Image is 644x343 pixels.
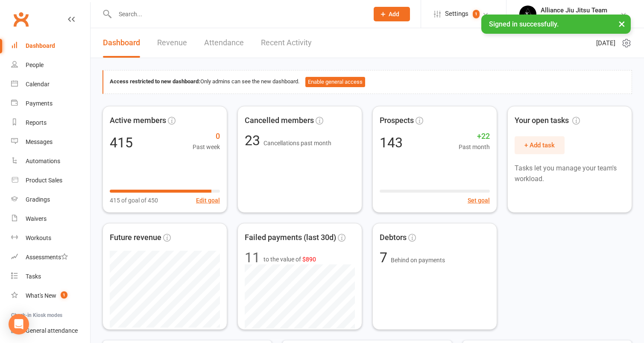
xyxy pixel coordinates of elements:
[374,7,410,21] button: Add
[193,142,220,152] span: Past week
[459,130,490,143] span: +22
[11,36,90,56] a: Dashboard
[196,196,220,205] button: Edit goal
[11,56,90,75] a: People
[9,314,29,334] div: Open Intercom Messenger
[245,114,314,127] span: Cancelled members
[204,28,244,58] a: Attendance
[11,152,90,171] a: Automations
[26,177,62,184] div: Product Sales
[10,9,32,30] a: Clubworx
[26,292,56,299] div: What's New
[468,196,490,205] button: Set goal
[26,254,68,261] div: Assessments
[389,11,399,18] span: Add
[110,136,133,150] div: 415
[11,209,90,229] a: Waivers
[11,229,90,248] a: Workouts
[26,138,53,145] div: Messages
[11,75,90,94] a: Calendar
[380,114,414,127] span: Prospects
[110,196,158,205] span: 415 of goal of 450
[380,249,391,266] span: 7
[11,267,90,286] a: Tasks
[26,327,78,334] div: General attendance
[11,171,90,190] a: Product Sales
[302,256,316,263] span: $890
[380,136,403,150] div: 143
[11,132,90,152] a: Messages
[614,15,629,33] button: ×
[459,142,490,152] span: Past month
[305,77,365,87] button: Enable general access
[391,257,445,264] span: Behind on payments
[245,232,336,244] span: Failed payments (last 30d)
[515,136,565,154] button: + Add task
[26,81,50,88] div: Calendar
[541,6,620,14] div: Alliance Jiu Jitsu Team
[110,78,200,85] strong: Access restricted to new dashboard:
[596,38,615,48] span: [DATE]
[11,321,90,340] a: General attendance kiosk mode
[11,248,90,267] a: Assessments
[515,163,625,185] p: Tasks let you manage your team's workload.
[445,4,468,23] span: Settings
[515,114,580,127] span: Your open tasks
[26,196,50,203] div: Gradings
[26,158,60,164] div: Automations
[263,140,331,147] span: Cancellations past month
[26,215,47,222] div: Waivers
[541,14,620,22] div: Alliance [GEOGRAPHIC_DATA]
[245,251,260,264] div: 11
[11,94,90,113] a: Payments
[26,42,55,49] div: Dashboard
[245,132,263,149] span: 23
[261,28,312,58] a: Recent Activity
[157,28,187,58] a: Revenue
[110,77,625,87] div: Only admins can see the new dashboard.
[110,232,161,244] span: Future revenue
[263,255,316,264] span: to the value of
[489,20,559,28] span: Signed in successfully.
[11,190,90,209] a: Gradings
[112,8,363,20] input: Search...
[110,114,166,127] span: Active members
[26,62,44,68] div: People
[26,273,41,280] div: Tasks
[26,100,53,107] div: Payments
[473,10,480,18] span: 1
[380,232,407,244] span: Debtors
[519,6,536,23] img: thumb_image1705117588.png
[193,130,220,143] span: 0
[61,291,67,299] span: 1
[26,119,47,126] div: Reports
[103,28,140,58] a: Dashboard
[11,286,90,305] a: What's New1
[11,113,90,132] a: Reports
[26,235,51,241] div: Workouts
